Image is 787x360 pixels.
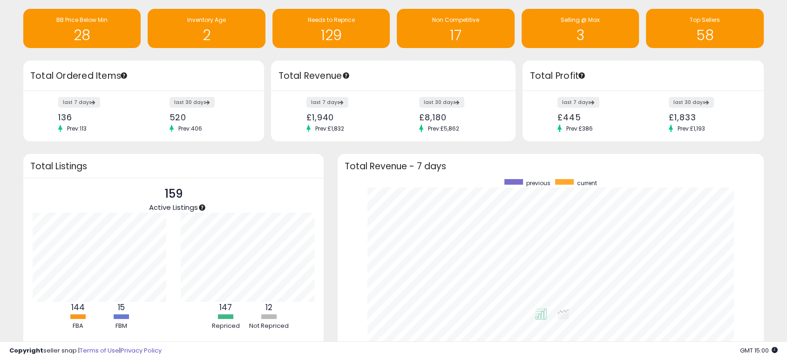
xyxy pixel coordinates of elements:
div: £445 [557,112,636,122]
div: Repriced [205,322,247,331]
span: previous [526,179,550,187]
h3: Total Ordered Items [30,69,257,83]
p: 159 [149,185,198,203]
span: Prev: £386 [562,125,597,132]
label: last 30 days [669,97,714,108]
b: 147 [219,302,232,313]
a: Selling @ Max 3 [522,9,639,48]
div: FBA [57,322,99,331]
div: £1,833 [669,112,747,122]
span: BB Price Below Min [56,16,108,24]
div: £1,940 [306,112,387,122]
a: Privacy Policy [121,346,162,355]
h3: Total Revenue - 7 days [345,163,757,170]
span: Active Listings [149,202,198,212]
label: last 30 days [170,97,215,108]
span: Selling @ Max [561,16,600,24]
strong: Copyright [9,346,43,355]
span: Prev: £5,862 [423,125,464,132]
label: last 7 days [557,97,599,108]
div: Tooltip anchor [120,71,128,80]
h1: 58 [651,28,759,43]
span: 2025-10-14 15:00 GMT [740,346,778,355]
b: 15 [118,302,125,313]
span: Top Sellers [690,16,720,24]
h3: Total Listings [30,163,317,170]
span: current [577,179,597,187]
span: Prev: £1,193 [673,125,710,132]
div: 520 [170,112,248,122]
span: Non Competitive [432,16,479,24]
a: Non Competitive 17 [397,9,514,48]
label: last 30 days [419,97,464,108]
span: Inventory Age [187,16,226,24]
div: Tooltip anchor [577,71,586,80]
div: £8,180 [419,112,499,122]
div: Tooltip anchor [342,71,350,80]
div: FBM [100,322,142,331]
a: Inventory Age 2 [148,9,265,48]
div: Not Repriced [248,322,290,331]
div: seller snap | | [9,346,162,355]
h1: 28 [28,28,136,43]
span: Prev: 406 [174,125,207,132]
h3: Total Revenue [278,69,509,83]
a: BB Price Below Min 28 [23,9,141,48]
h1: 129 [277,28,385,43]
span: Prev: £1,832 [311,125,349,132]
div: Tooltip anchor [198,203,206,212]
a: Top Sellers 58 [646,9,763,48]
a: Terms of Use [80,346,119,355]
h1: 3 [526,28,634,43]
label: last 7 days [306,97,348,108]
span: Needs to Reprice [308,16,355,24]
span: Prev: 113 [62,125,91,132]
a: Needs to Reprice 129 [272,9,390,48]
b: 144 [71,302,85,313]
h1: 17 [401,28,509,43]
div: 136 [58,112,137,122]
b: 12 [265,302,272,313]
label: last 7 days [58,97,100,108]
h1: 2 [152,28,260,43]
h3: Total Profit [529,69,756,83]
